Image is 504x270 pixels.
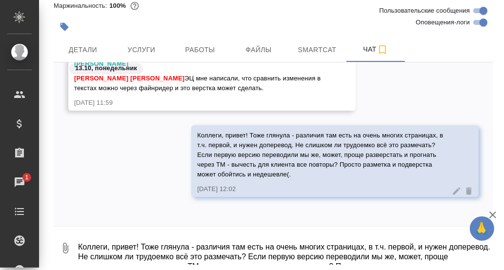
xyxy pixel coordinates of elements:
div: [DATE] 12:02 [197,184,444,194]
span: 1 [19,173,34,182]
button: Добавить тэг [54,16,75,38]
p: 13.10, понедельник [75,64,137,74]
span: Smartcat [294,44,341,56]
span: Файлы [235,44,282,56]
div: [DATE] 11:59 [74,98,322,108]
span: Коллеги, привет! Тоже глянула - различия там есть на очень многих страницах, в т.ч. первой, и нуж... [197,132,445,178]
span: Чат [352,43,399,56]
span: Услуги [118,44,165,56]
span: 🙏 [474,218,490,239]
span: Оповещения-логи [416,18,470,27]
span: Пользовательские сообщения [379,6,470,16]
a: 1 [2,170,37,194]
svg: Подписаться [377,44,388,56]
span: Детали [60,44,106,56]
p: Маржинальность: [54,2,109,9]
span: Работы [177,44,223,56]
p: 100% [109,2,128,9]
button: 🙏 [470,216,494,241]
